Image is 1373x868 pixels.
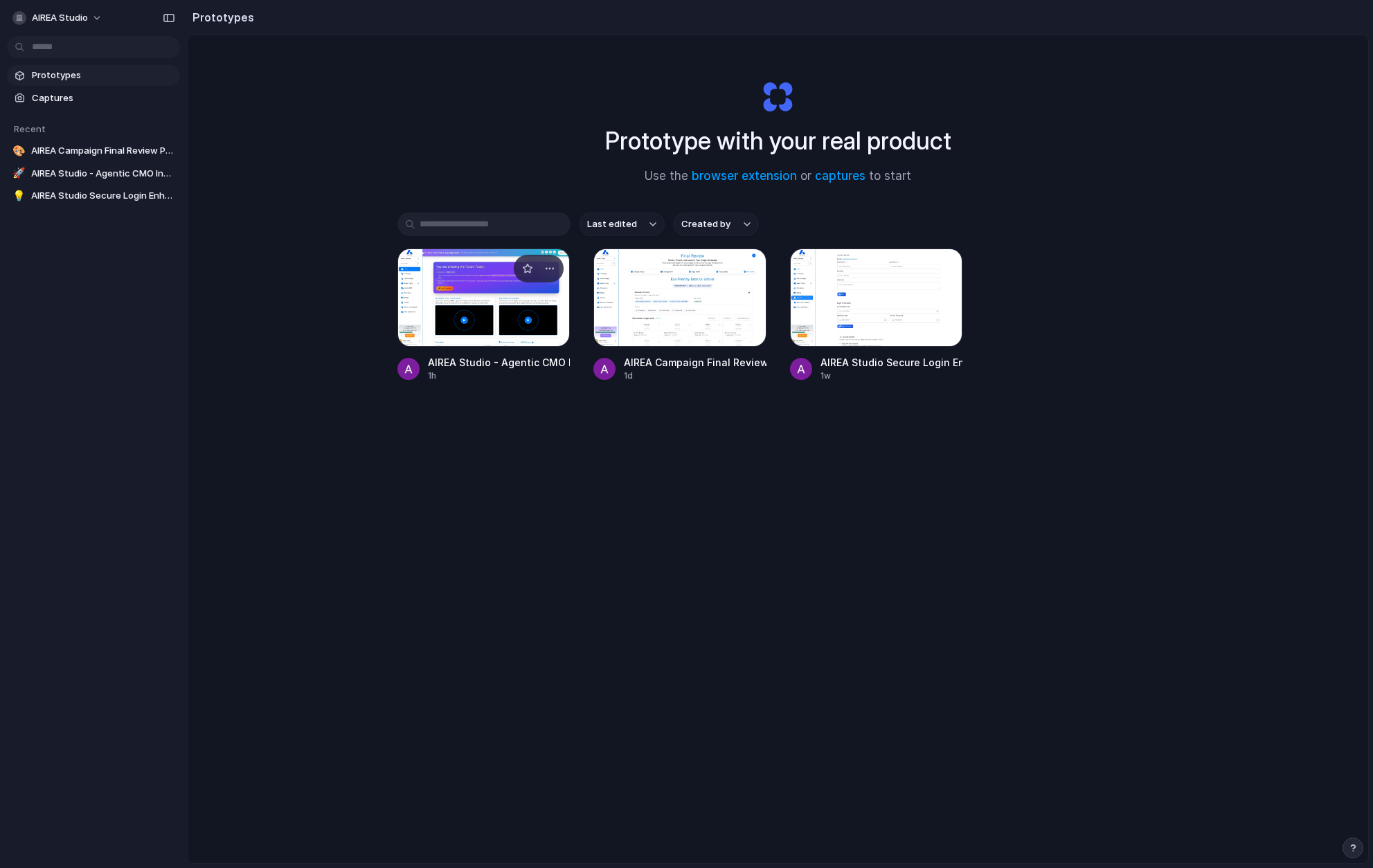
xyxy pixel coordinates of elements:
span: Created by [681,217,730,231]
a: AIREA Studio Secure Login EnhancementAIREA Studio Secure Login Enhancement1w [790,248,963,382]
span: Use the or to start [645,168,911,186]
a: Prototypes [7,65,180,86]
div: AIREA Studio - Agentic CMO Interface [428,355,571,370]
div: 💡 [12,189,26,203]
span: Captures [32,91,174,105]
span: Recent [14,123,46,134]
a: captures [815,169,865,183]
div: AIREA Studio Secure Login Enhancement [820,355,963,370]
button: Last edited [579,213,665,236]
a: browser extension [692,169,797,183]
a: AIREA Campaign Final Review PageAIREA Campaign Final Review Page1d [593,248,766,382]
span: AIREA Campaign Final Review Page [31,144,174,158]
a: 🚀AIREA Studio - Agentic CMO Interface [7,163,180,184]
div: 1d [624,370,766,382]
button: AIREA Studio [7,7,109,29]
span: AIREA Studio - Agentic CMO Interface [31,167,174,181]
span: AIREA Studio [32,11,88,25]
div: 1h [428,370,571,382]
span: Last edited [587,217,637,231]
span: AIREA Studio Secure Login Enhancement [31,189,174,203]
h2: Prototypes [187,9,254,26]
div: AIREA Campaign Final Review Page [624,355,766,370]
a: 💡AIREA Studio Secure Login Enhancement [7,186,180,206]
a: 🎨AIREA Campaign Final Review Page [7,141,180,161]
a: Captures [7,88,180,109]
div: 🎨 [12,144,26,158]
a: AIREA Studio - Agentic CMO InterfaceAIREA Studio - Agentic CMO Interface1h [397,248,571,382]
h1: Prototype with your real product [605,123,951,159]
div: 🚀 [12,167,26,181]
div: 1w [820,370,963,382]
button: Created by [673,213,759,236]
span: Prototypes [32,69,174,82]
